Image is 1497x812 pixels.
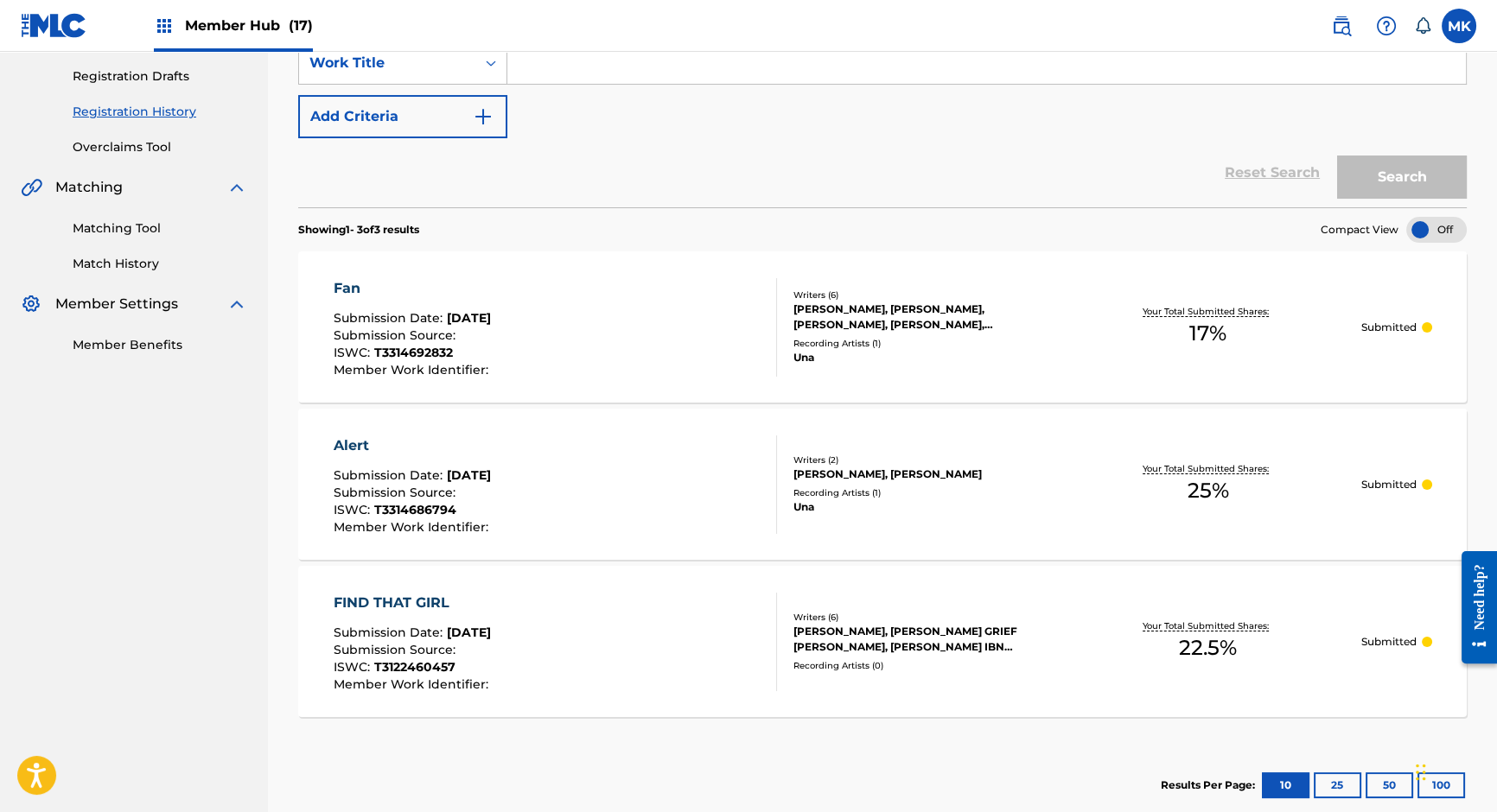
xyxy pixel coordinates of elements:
[21,13,87,38] img: MLC Logo
[1188,475,1229,506] span: 25 %
[21,177,42,198] img: Matching
[447,310,491,326] span: [DATE]
[374,345,453,360] span: T3314692832
[1411,729,1497,812] iframe: Chat Widget
[55,177,123,198] span: Matching
[334,502,374,517] span: ISWC :
[226,177,247,198] img: expand
[1314,772,1361,798] button: 25
[334,467,447,483] span: Submission Date :
[226,294,247,314] img: expand
[185,16,313,35] span: Member Hub
[374,502,456,517] span: T3314686794
[73,255,247,273] a: Match History
[1143,305,1273,318] p: Your Total Submitted Shares:
[1442,9,1476,43] div: User Menu
[1331,16,1352,36] img: search
[1449,538,1497,677] iframe: Resource Center
[473,106,494,127] img: 9d2ae6d4665cec9f34b9.svg
[334,625,447,640] span: Submission Date :
[793,337,1054,350] div: Recording Artists ( 1 )
[447,467,491,483] span: [DATE]
[1143,619,1273,632] p: Your Total Submitted Shares:
[334,345,374,360] span: ISWC :
[793,624,1054,655] div: [PERSON_NAME], [PERSON_NAME] GRIEF [PERSON_NAME], [PERSON_NAME] IBN SHAMAN [PERSON_NAME] [PERSON_...
[298,95,507,138] button: Add Criteria
[1262,772,1309,798] button: 10
[793,350,1054,365] div: Una
[21,294,41,314] img: Member Settings
[334,642,460,657] span: Submission Source :
[334,519,493,535] span: Member Work Identifier :
[73,67,247,86] a: Registration Drafts
[1361,477,1417,492] p: Submitted
[298,566,1467,717] a: FIND THAT GIRLSubmission Date:[DATE]Submission Source:ISWC:T3122460457Member Work Identifier:Writ...
[334,676,493,692] span: Member Work Identifier :
[298,251,1467,403] a: FanSubmission Date:[DATE]Submission Source:ISWC:T3314692832Member Work Identifier:Writers (6)[PER...
[334,362,493,377] span: Member Work Identifier :
[73,219,247,238] a: Matching Tool
[1143,462,1273,475] p: Your Total Submitted Shares:
[334,593,493,613] div: FIND THAT GIRL
[793,301,1054,333] div: [PERSON_NAME], [PERSON_NAME], [PERSON_NAME], [PERSON_NAME], [PERSON_NAME] [PERSON_NAME], [PERSON_...
[1179,632,1237,663] span: 22.5 %
[793,486,1054,499] div: Recording Artists ( 1 )
[1321,222,1398,238] span: Compact View
[154,16,175,36] img: Top Rightsholders
[1189,318,1226,349] span: 17 %
[1366,772,1413,798] button: 50
[1161,777,1259,793] p: Results Per Page:
[334,327,460,343] span: Submission Source :
[309,53,465,73] div: Work Title
[73,138,247,156] a: Overclaims Tool
[1376,16,1397,36] img: help
[289,17,313,34] span: (17)
[334,435,493,456] div: Alert
[374,659,455,675] span: T3122460457
[334,310,447,326] span: Submission Date :
[1361,634,1417,650] p: Submitted
[334,278,493,299] div: Fan
[447,625,491,640] span: [DATE]
[1416,746,1426,798] div: Drag
[1324,9,1359,43] a: Public Search
[73,103,247,121] a: Registration History
[1414,17,1431,35] div: Notifications
[793,499,1054,515] div: Una
[334,659,374,675] span: ISWC :
[73,336,247,354] a: Member Benefits
[298,222,419,238] p: Showing 1 - 3 of 3 results
[1369,9,1404,43] div: Help
[1361,320,1417,335] p: Submitted
[55,294,178,314] span: Member Settings
[793,289,1054,301] div: Writers ( 6 )
[334,485,460,500] span: Submission Source :
[793,466,1054,482] div: [PERSON_NAME], [PERSON_NAME]
[793,611,1054,624] div: Writers ( 6 )
[793,454,1054,466] div: Writers ( 2 )
[298,41,1467,207] form: Search Form
[298,409,1467,560] a: AlertSubmission Date:[DATE]Submission Source:ISWC:T3314686794Member Work Identifier:Writers (2)[P...
[793,659,1054,672] div: Recording Artists ( 0 )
